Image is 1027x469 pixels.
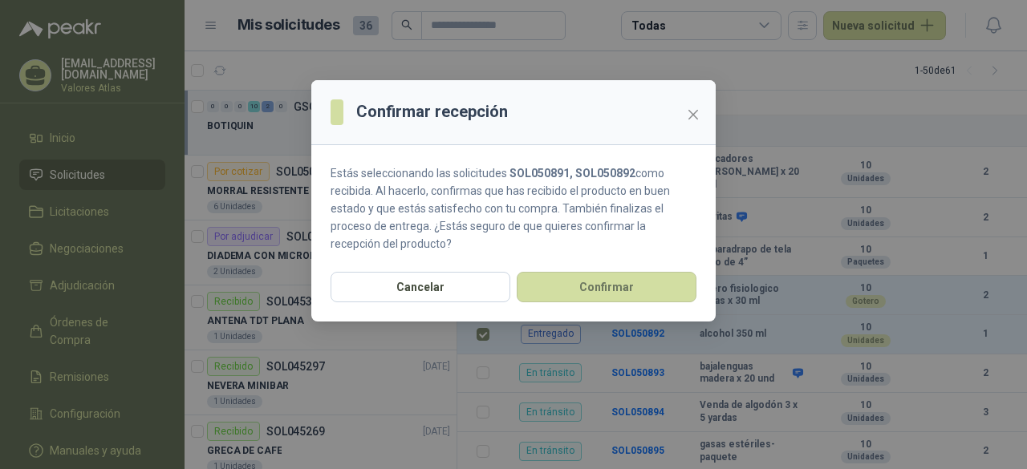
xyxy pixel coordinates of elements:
[680,102,706,127] button: Close
[517,272,696,302] button: Confirmar
[687,108,700,121] span: close
[331,164,696,253] p: Estás seleccionando las solicitudes como recibida. Al hacerlo, confirmas que has recibido el prod...
[331,272,510,302] button: Cancelar
[356,99,508,124] h3: Confirmar recepción
[509,167,635,180] strong: SOL050891, SOL050892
